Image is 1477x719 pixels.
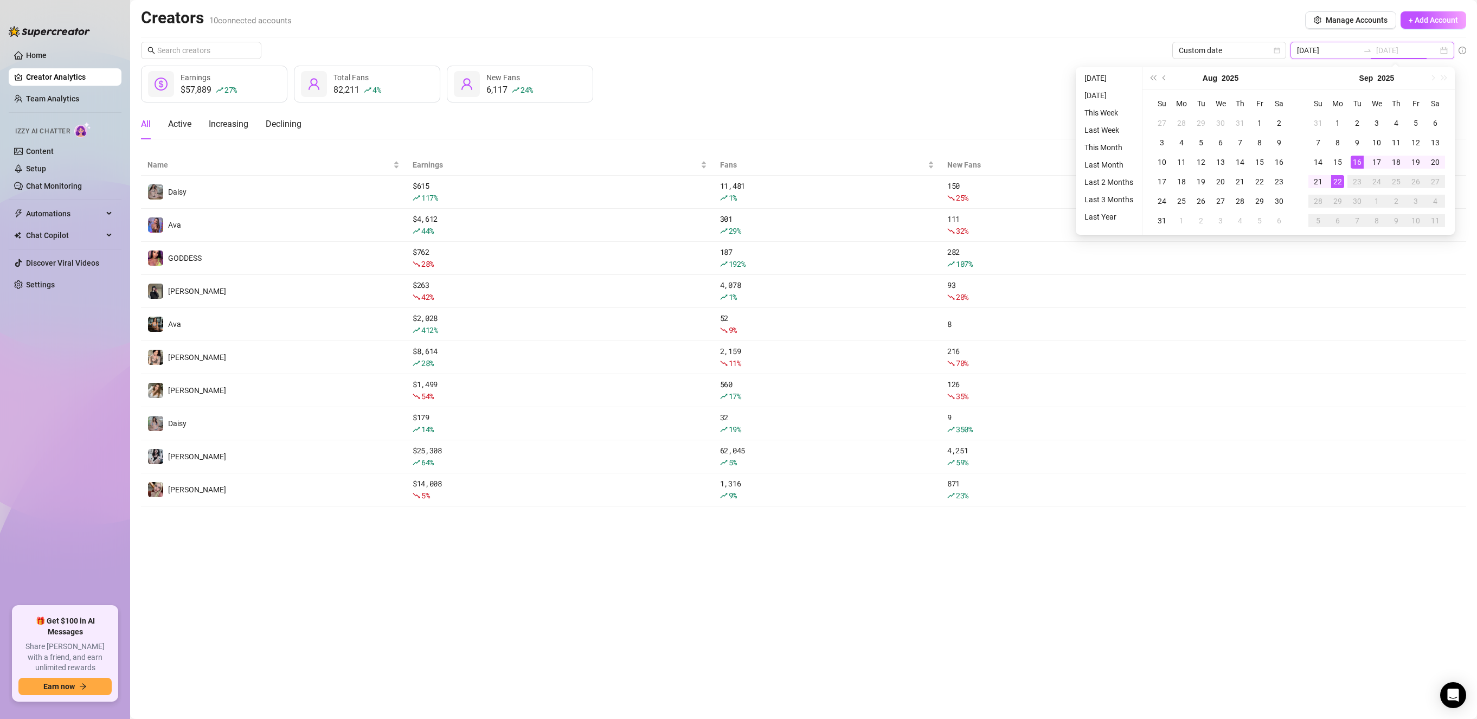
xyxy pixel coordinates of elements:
div: 18 [1390,156,1403,169]
div: 17 [1370,156,1383,169]
div: 31 [1155,214,1168,227]
span: Izzy AI Chatter [15,126,70,137]
td: 2025-08-30 [1269,191,1289,211]
div: 24 [1155,195,1168,208]
span: rise [947,260,955,268]
div: 20 [1214,175,1227,188]
div: 14 [1312,156,1325,169]
a: Team Analytics [26,94,79,103]
div: 14 [1234,156,1247,169]
img: logo-BBDzfeDw.svg [9,26,90,37]
div: 3 [1155,136,1168,149]
td: 2025-09-22 [1328,172,1347,191]
span: fall [947,227,955,235]
span: Manage Accounts [1326,16,1388,24]
td: 2025-08-03 [1152,133,1172,152]
td: 2025-10-02 [1386,191,1406,211]
img: Chat Copilot [14,232,21,239]
td: 2025-09-21 [1308,172,1328,191]
span: 107 % [956,259,973,269]
td: 2025-10-05 [1308,211,1328,230]
th: Earnings [406,155,714,176]
div: 29 [1331,195,1344,208]
th: Su [1308,94,1328,113]
span: swap-right [1363,46,1372,55]
span: 29 % [729,226,741,236]
span: rise [364,86,371,94]
div: 8 [1331,136,1344,149]
li: This Month [1080,141,1138,154]
td: 2025-08-26 [1191,191,1211,211]
div: $ 4,612 [413,213,707,237]
span: info-circle [1459,47,1466,54]
div: 13 [1214,156,1227,169]
td: 2025-08-19 [1191,172,1211,191]
div: 8 [1253,136,1266,149]
li: [DATE] [1080,89,1138,102]
div: 5 [1253,214,1266,227]
div: 15 [1253,156,1266,169]
div: 27 [1214,195,1227,208]
th: We [1367,94,1386,113]
a: Content [26,147,54,156]
th: Su [1152,94,1172,113]
td: 2025-09-10 [1367,133,1386,152]
img: Ava [148,317,163,332]
div: 22 [1331,175,1344,188]
button: + Add Account [1401,11,1466,29]
span: 24 % [521,85,533,95]
td: 2025-08-31 [1308,113,1328,133]
td: 2025-09-14 [1308,152,1328,172]
div: 5 [1312,214,1325,227]
button: Choose a year [1377,67,1394,89]
div: 4 [1390,117,1403,130]
td: 2025-09-24 [1367,172,1386,191]
span: user [307,78,320,91]
div: $ 762 [413,246,707,270]
a: Setup [26,164,46,173]
td: 2025-10-08 [1367,211,1386,230]
span: rise [720,194,728,202]
td: 2025-09-23 [1347,172,1367,191]
div: 301 [720,213,934,237]
div: 21 [1312,175,1325,188]
th: Fr [1406,94,1425,113]
div: 7 [1234,136,1247,149]
div: 28 [1234,195,1247,208]
div: 282 [947,246,1261,270]
th: Mo [1172,94,1191,113]
div: 6 [1331,214,1344,227]
div: 13 [1429,136,1442,149]
div: 11 [1429,214,1442,227]
div: 5 [1195,136,1208,149]
div: 9 [1390,214,1403,227]
a: Chat Monitoring [26,182,82,190]
td: 2025-09-04 [1230,211,1250,230]
input: Search creators [157,44,246,56]
div: 6 [1429,117,1442,130]
div: 111 [947,213,1261,237]
td: 2025-08-11 [1172,152,1191,172]
div: 3 [1370,117,1383,130]
td: 2025-09-29 [1328,191,1347,211]
td: 2025-09-25 [1386,172,1406,191]
span: 44 % [421,226,434,236]
li: [DATE] [1080,72,1138,85]
div: 16 [1351,156,1364,169]
td: 2025-10-09 [1386,211,1406,230]
span: Total Fans [333,73,369,82]
img: GODDESS [148,251,163,266]
div: 18 [1175,175,1188,188]
div: 25 [1175,195,1188,208]
div: 187 [720,246,934,270]
h2: Creators [141,8,292,28]
th: Sa [1269,94,1289,113]
span: + Add Account [1409,16,1458,24]
td: 2025-09-19 [1406,152,1425,172]
span: Earn now [43,682,75,691]
button: Choose a month [1203,67,1217,89]
div: 11,481 [720,180,934,204]
td: 2025-10-03 [1406,191,1425,211]
span: fall [413,260,420,268]
div: 27 [1155,117,1168,130]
